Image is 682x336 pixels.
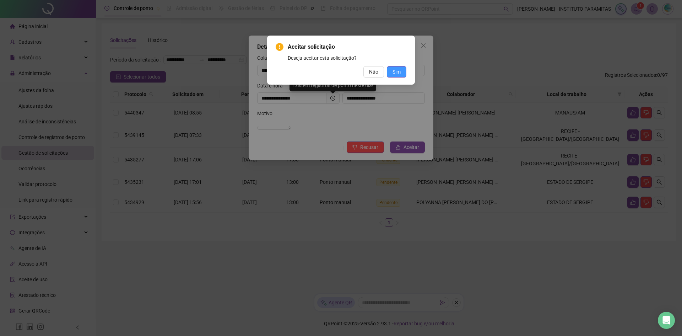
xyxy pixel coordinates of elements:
[658,312,675,329] div: Open Intercom Messenger
[393,68,401,76] span: Sim
[288,54,406,62] div: Deseja aceitar esta solicitação?
[288,43,406,51] span: Aceitar solicitação
[363,66,384,78] button: Não
[276,43,283,51] span: exclamation-circle
[387,66,406,78] button: Sim
[369,68,378,76] span: Não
